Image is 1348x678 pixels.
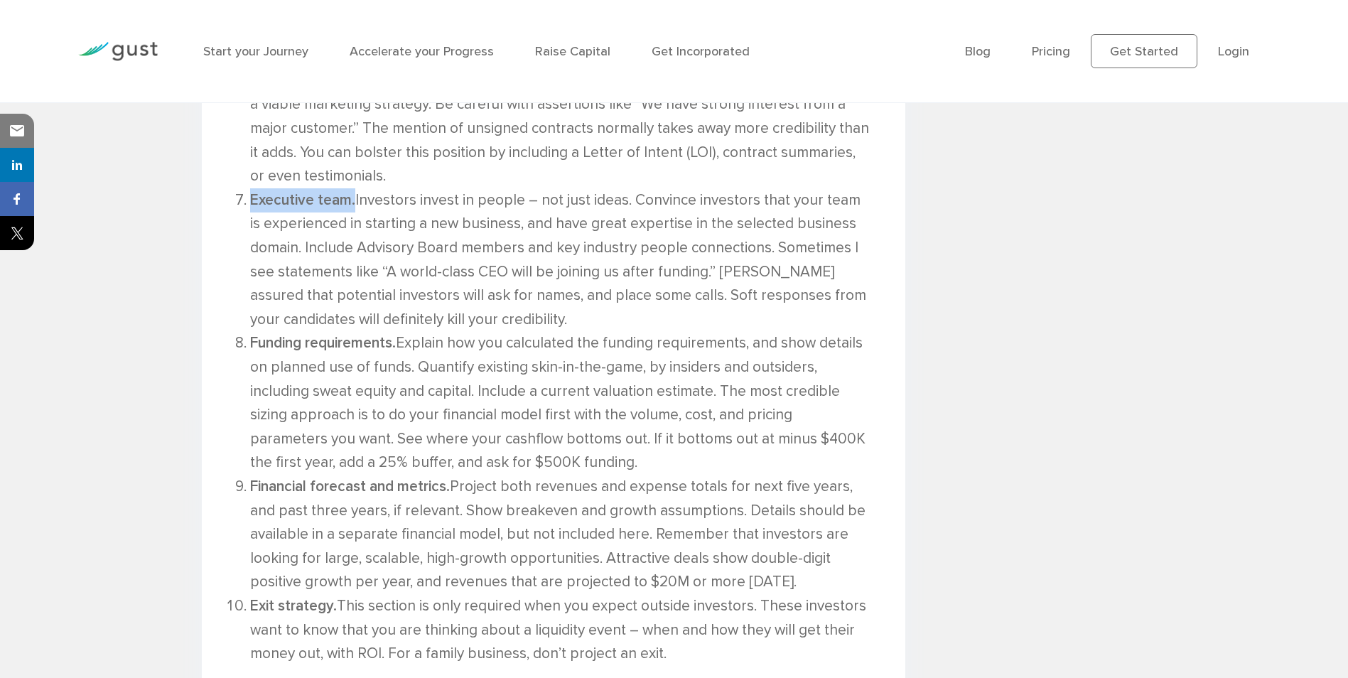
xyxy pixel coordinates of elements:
[652,44,750,59] a: Get Incorporated
[250,188,871,332] li: Investors invest in people – not just ideas. Convince investors that your team is experienced in ...
[250,21,871,188] li: Describe your market penetration strategy, sales channels, pricing, and strategic partnerships. H...
[965,44,991,59] a: Blog
[250,191,355,209] strong: Executive team.
[250,475,871,594] li: Project both revenues and expense totals for next five years, and past three years, if relevant. ...
[250,331,871,475] li: Explain how you calculated the funding requirements, and show details on planned use of funds. Qu...
[1218,44,1249,59] a: Login
[250,478,450,495] strong: Financial forecast and metrics.
[203,44,308,59] a: Start your Journey
[350,44,494,59] a: Accelerate your Progress
[1091,34,1197,68] a: Get Started
[78,42,158,61] img: Gust Logo
[250,597,337,615] strong: Exit strategy.
[250,334,396,352] strong: Funding requirements.
[535,44,610,59] a: Raise Capital
[1032,44,1070,59] a: Pricing
[250,594,871,666] li: This section is only required when you expect outside investors. These investors want to know tha...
